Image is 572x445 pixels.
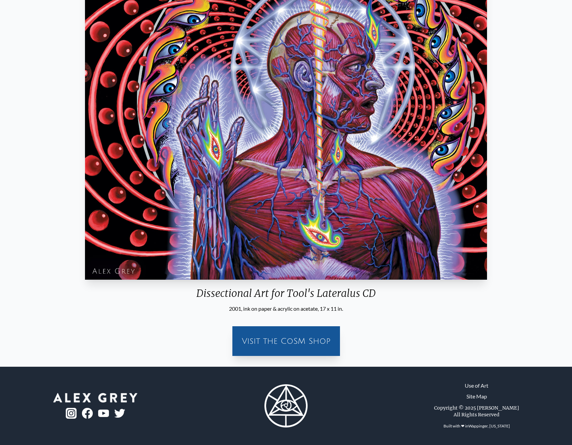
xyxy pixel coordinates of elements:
div: All Rights Reserved [454,411,499,418]
img: youtube-logo.png [98,410,109,417]
a: Wappinger, [US_STATE] [468,423,510,428]
img: fb-logo.png [82,408,93,419]
div: Built with ❤ in [441,421,513,432]
div: Copyright © 2025 [PERSON_NAME] [434,405,519,411]
img: ig-logo.png [66,408,77,419]
a: Site Map [466,392,487,400]
div: 2001, ink on paper & acrylic on acetate, 17 x 11 in. [82,305,490,313]
a: Visit the CoSM Shop [236,330,336,352]
img: twitter-logo.png [114,409,125,418]
a: Use of Art [465,382,488,390]
div: Dissectional Art for Tool's Lateralus CD [82,287,490,305]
